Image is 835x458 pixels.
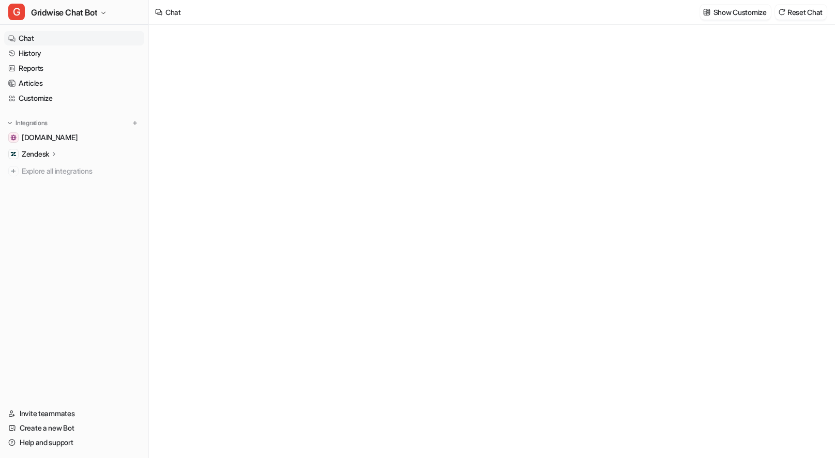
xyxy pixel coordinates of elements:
[6,119,13,127] img: expand menu
[22,163,140,179] span: Explore all integrations
[4,435,144,450] a: Help and support
[4,164,144,178] a: Explore all integrations
[703,8,710,16] img: customize
[165,7,181,18] div: Chat
[8,4,25,20] span: G
[4,31,144,45] a: Chat
[16,119,48,127] p: Integrations
[4,118,51,128] button: Integrations
[10,134,17,141] img: gridwise.io
[8,166,19,176] img: explore all integrations
[4,406,144,421] a: Invite teammates
[22,132,78,143] span: [DOMAIN_NAME]
[131,119,139,127] img: menu_add.svg
[4,76,144,90] a: Articles
[4,46,144,60] a: History
[31,5,97,20] span: Gridwise Chat Bot
[22,149,49,159] p: Zendesk
[713,7,767,18] p: Show Customize
[700,5,771,20] button: Show Customize
[4,130,144,145] a: gridwise.io[DOMAIN_NAME]
[10,151,17,157] img: Zendesk
[4,91,144,105] a: Customize
[4,61,144,75] a: Reports
[775,5,827,20] button: Reset Chat
[4,421,144,435] a: Create a new Bot
[778,8,785,16] img: reset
